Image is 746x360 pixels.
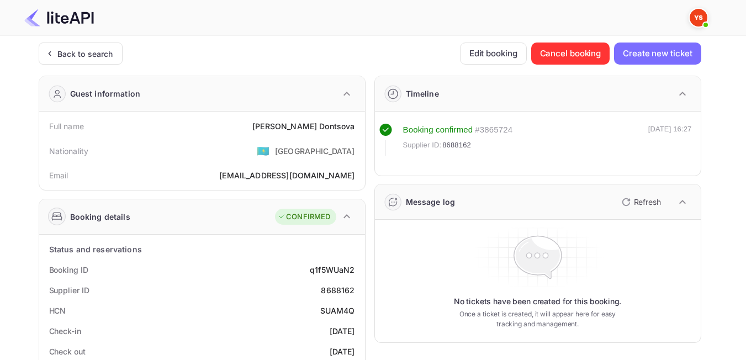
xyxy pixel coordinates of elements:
[648,124,692,156] div: [DATE] 16:27
[634,196,661,208] p: Refresh
[531,43,610,65] button: Cancel booking
[70,211,130,223] div: Booking details
[275,145,355,157] div: [GEOGRAPHIC_DATA]
[57,48,113,60] div: Back to search
[320,305,355,316] div: SUAM4Q
[403,140,442,151] span: Supplier ID:
[330,346,355,357] div: [DATE]
[615,193,665,211] button: Refresh
[49,325,81,337] div: Check-in
[49,346,86,357] div: Check out
[330,325,355,337] div: [DATE]
[49,243,142,255] div: Status and reservations
[49,264,88,276] div: Booking ID
[442,140,471,151] span: 8688162
[454,296,622,307] p: No tickets have been created for this booking.
[257,141,269,161] span: United States
[406,196,456,208] div: Message log
[614,43,701,65] button: Create new ticket
[690,9,707,27] img: Yandex Support
[451,309,625,329] p: Once a ticket is created, it will appear here for easy tracking and management.
[49,120,84,132] div: Full name
[310,264,355,276] div: q1f5WUaN2
[403,124,473,136] div: Booking confirmed
[49,284,89,296] div: Supplier ID
[49,305,66,316] div: HCN
[24,9,94,27] img: LiteAPI Logo
[321,284,355,296] div: 8688162
[278,211,330,223] div: CONFIRMED
[406,88,439,99] div: Timeline
[460,43,527,65] button: Edit booking
[219,170,355,181] div: [EMAIL_ADDRESS][DOMAIN_NAME]
[252,120,355,132] div: [PERSON_NAME] Dontsova
[70,88,141,99] div: Guest information
[49,145,89,157] div: Nationality
[475,124,512,136] div: # 3865724
[49,170,68,181] div: Email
